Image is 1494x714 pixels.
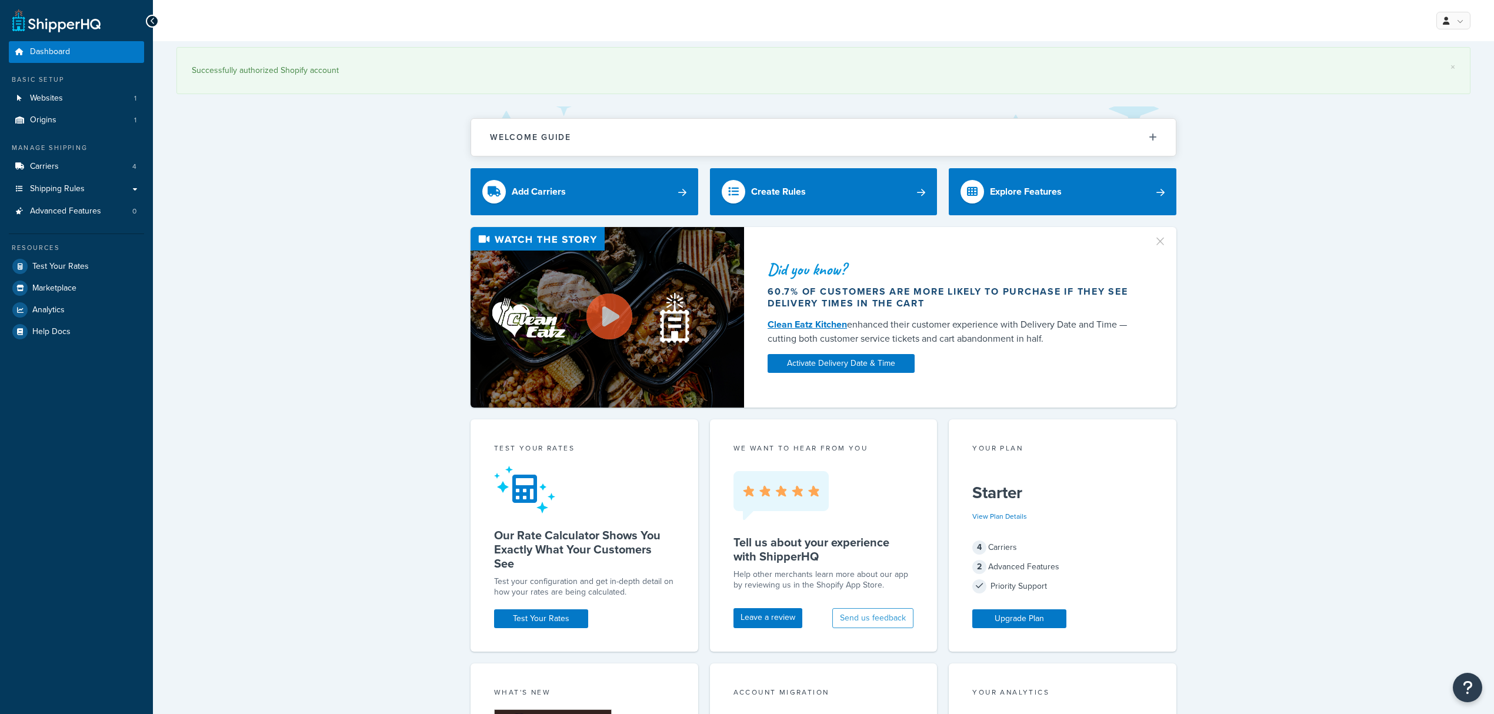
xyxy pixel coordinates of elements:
[9,201,144,222] li: Advanced Features
[471,227,744,408] img: Video thumbnail
[494,443,675,456] div: Test your rates
[972,483,1153,502] h5: Starter
[30,184,85,194] span: Shipping Rules
[512,183,566,200] div: Add Carriers
[733,608,802,628] a: Leave a review
[471,168,698,215] a: Add Carriers
[30,47,70,57] span: Dashboard
[32,327,71,337] span: Help Docs
[768,286,1139,309] div: 60.7% of customers are more likely to purchase if they see delivery times in the cart
[32,305,65,315] span: Analytics
[972,560,986,574] span: 2
[9,41,144,63] a: Dashboard
[9,75,144,85] div: Basic Setup
[972,511,1027,522] a: View Plan Details
[733,687,914,700] div: Account Migration
[494,528,675,570] h5: Our Rate Calculator Shows You Exactly What Your Customers See
[494,576,675,598] div: Test your configuration and get in-depth detail on how your rates are being calculated.
[733,443,914,453] p: we want to hear from you
[972,609,1066,628] a: Upgrade Plan
[9,178,144,200] a: Shipping Rules
[768,261,1139,278] div: Did you know?
[30,115,56,125] span: Origins
[32,262,89,272] span: Test Your Rates
[192,62,1455,79] div: Successfully authorized Shopify account
[494,687,675,700] div: What's New
[751,183,806,200] div: Create Rules
[471,119,1176,156] button: Welcome Guide
[9,256,144,277] a: Test Your Rates
[1450,62,1455,72] a: ×
[9,201,144,222] a: Advanced Features0
[30,162,59,172] span: Carriers
[1453,673,1482,702] button: Open Resource Center
[134,115,136,125] span: 1
[710,168,938,215] a: Create Rules
[768,354,915,373] a: Activate Delivery Date & Time
[9,88,144,109] a: Websites1
[768,318,1139,346] div: enhanced their customer experience with Delivery Date and Time — cutting both customer service ti...
[30,206,101,216] span: Advanced Features
[972,578,1153,595] div: Priority Support
[9,321,144,342] a: Help Docs
[832,608,913,628] button: Send us feedback
[9,278,144,299] a: Marketplace
[733,535,914,563] h5: Tell us about your experience with ShipperHQ
[990,183,1062,200] div: Explore Features
[132,162,136,172] span: 4
[972,540,986,555] span: 4
[9,299,144,321] a: Analytics
[972,559,1153,575] div: Advanced Features
[733,569,914,590] p: Help other merchants learn more about our app by reviewing us in the Shopify App Store.
[768,318,847,331] a: Clean Eatz Kitchen
[9,143,144,153] div: Manage Shipping
[9,109,144,131] li: Origins
[490,133,571,142] h2: Welcome Guide
[9,88,144,109] li: Websites
[134,94,136,104] span: 1
[949,168,1176,215] a: Explore Features
[32,283,76,293] span: Marketplace
[30,94,63,104] span: Websites
[9,109,144,131] a: Origins1
[132,206,136,216] span: 0
[9,156,144,178] li: Carriers
[972,687,1153,700] div: Your Analytics
[9,243,144,253] div: Resources
[972,443,1153,456] div: Your Plan
[494,609,588,628] a: Test Your Rates
[9,156,144,178] a: Carriers4
[972,539,1153,556] div: Carriers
